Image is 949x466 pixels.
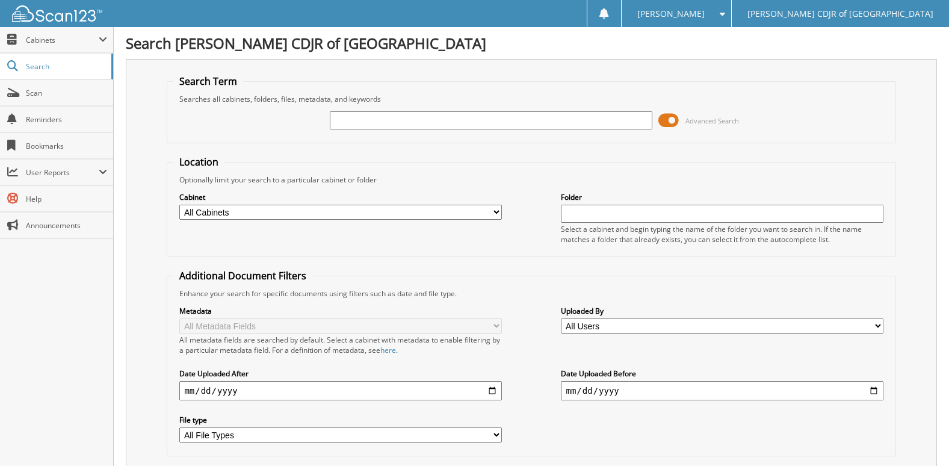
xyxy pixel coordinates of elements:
[173,155,224,169] legend: Location
[26,114,107,125] span: Reminders
[26,88,107,98] span: Scan
[179,192,501,202] label: Cabinet
[380,345,396,355] a: here
[173,269,312,282] legend: Additional Document Filters
[179,415,501,425] label: File type
[173,94,889,104] div: Searches all cabinets, folders, files, metadata, and keywords
[26,220,107,231] span: Announcements
[747,10,933,17] span: [PERSON_NAME] CDJR of [GEOGRAPHIC_DATA]
[179,335,501,355] div: All metadata fields are searched by default. Select a cabinet with metadata to enable filtering b...
[179,306,501,316] label: Metadata
[685,116,739,125] span: Advanced Search
[12,5,102,22] img: scan123-logo-white.svg
[173,75,243,88] legend: Search Term
[561,381,883,400] input: end
[26,167,99,178] span: User Reports
[26,141,107,151] span: Bookmarks
[561,306,883,316] label: Uploaded By
[561,368,883,379] label: Date Uploaded Before
[173,288,889,299] div: Enhance your search for specific documents using filters such as date and file type.
[179,381,501,400] input: start
[26,194,107,204] span: Help
[26,61,105,72] span: Search
[637,10,705,17] span: [PERSON_NAME]
[561,192,883,202] label: Folder
[173,175,889,185] div: Optionally limit your search to a particular cabinet or folder
[179,368,501,379] label: Date Uploaded After
[26,35,99,45] span: Cabinets
[561,224,883,244] div: Select a cabinet and begin typing the name of the folder you want to search in. If the name match...
[126,33,937,53] h1: Search [PERSON_NAME] CDJR of [GEOGRAPHIC_DATA]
